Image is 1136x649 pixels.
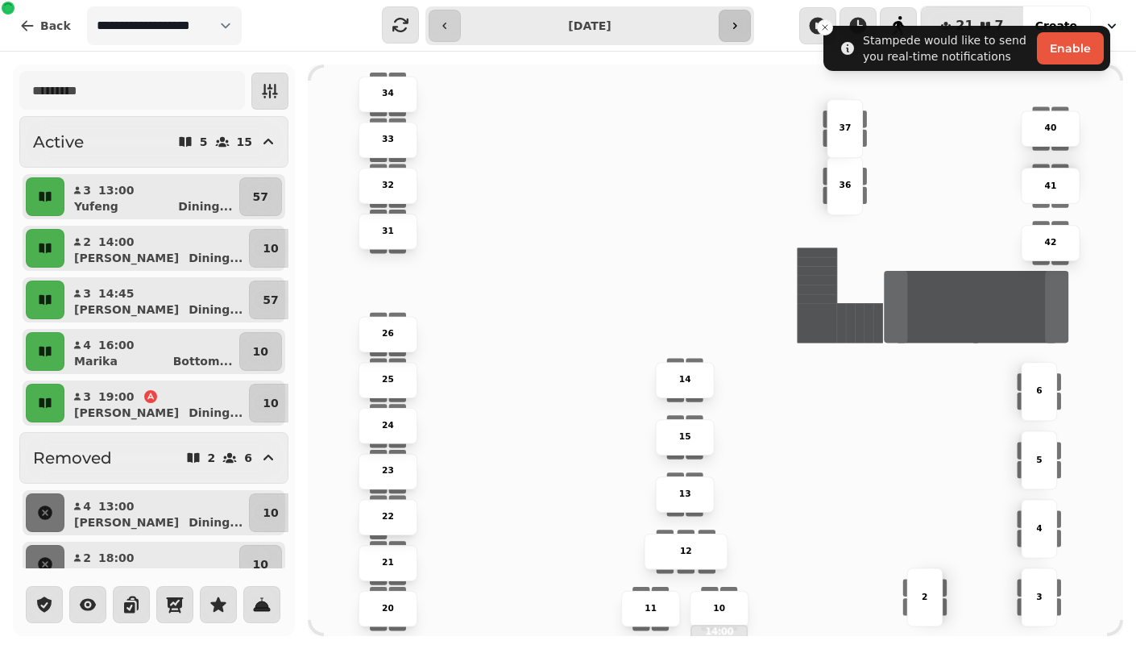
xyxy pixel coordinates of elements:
p: 10 [263,240,278,256]
p: 10 [253,556,268,572]
p: 6 [244,452,252,464]
p: Dining ... [189,514,243,530]
span: Back [40,20,71,31]
p: 25 [382,373,394,386]
button: 10 [239,545,282,584]
button: 217 [921,6,1022,45]
p: 13 [679,488,691,501]
p: Yufeng [74,198,118,214]
p: 18:00 [98,550,135,566]
p: 6 [1036,385,1042,397]
div: Stampede would like to send you real-time notifications [863,32,1030,64]
p: 21 [382,556,394,569]
p: 2 [208,452,216,464]
p: 10 [713,602,725,615]
p: [PERSON_NAME] [74,405,179,421]
p: 5 [1036,453,1042,466]
button: 416:00MarikaBottom... [68,332,236,371]
p: 26 [382,327,394,340]
button: Back [6,6,84,45]
p: Dining ... [189,302,243,318]
p: 15 [679,431,691,443]
p: 14 [679,373,691,386]
button: Create [1022,6,1090,45]
p: 20 [382,602,394,615]
p: 10 [263,395,278,411]
p: 13:00 [98,498,135,514]
button: 10 [249,229,292,268]
h2: Active [33,131,84,153]
p: 14:00 [98,234,135,250]
p: 4 [82,337,92,353]
p: Marika [74,353,118,369]
p: Dining ... [178,198,232,214]
p: Ayomide [74,566,129,582]
p: Bottom ... [173,566,233,582]
button: 319:00[PERSON_NAME]Dining... [68,384,246,422]
p: 42 [1045,236,1057,249]
p: 23 [382,465,394,478]
h2: Removed [33,447,112,469]
p: 15 [237,136,252,148]
p: 41 [1045,179,1057,192]
button: 214:00[PERSON_NAME]Dining... [68,229,246,268]
p: 36 [839,179,851,192]
button: Enable [1037,32,1104,64]
p: [PERSON_NAME] [74,250,179,266]
p: 10 [263,505,278,521]
button: 57 [239,177,282,216]
p: 37 [839,122,851,135]
p: Bottom ... [173,353,233,369]
p: 3 [82,389,92,405]
p: 3 [82,182,92,198]
p: 4 [82,498,92,514]
button: 10 [239,332,282,371]
button: Close toast [817,19,833,35]
p: 11 [645,602,657,615]
p: 2 [922,591,927,604]
p: Dining ... [189,405,243,421]
button: 413:00[PERSON_NAME]Dining... [68,493,246,532]
button: Active515 [19,116,288,168]
p: 34 [382,88,394,101]
button: 314:45[PERSON_NAME]Dining... [68,281,246,319]
p: [PERSON_NAME] [74,302,179,318]
p: 12 [680,545,692,558]
p: 14:45 [98,285,135,302]
p: [PERSON_NAME] [74,514,179,530]
p: 2 [82,234,92,250]
p: 4 [1036,522,1042,535]
p: 32 [382,179,394,192]
button: 218:00AyomideBottom... [68,545,236,584]
p: 40 [1045,122,1057,135]
p: 19:00 [98,389,135,405]
p: 16:00 [98,337,135,353]
p: 31 [382,225,394,238]
p: 3 [82,285,92,302]
p: 3 [1036,591,1042,604]
p: 22 [382,510,394,523]
p: 57 [253,189,268,205]
p: 57 [263,292,278,308]
p: 33 [382,133,394,146]
p: 5 [200,136,208,148]
button: 10 [249,384,292,422]
p: Dining ... [189,250,243,266]
button: 57 [249,281,292,319]
button: 10 [249,493,292,532]
p: 24 [382,419,394,432]
p: 2 [82,550,92,566]
button: Removed26 [19,432,288,484]
p: 13:00 [98,182,135,198]
button: 313:00YufengDining... [68,177,236,216]
p: 10 [253,343,268,360]
p: 14:00 [691,626,747,638]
